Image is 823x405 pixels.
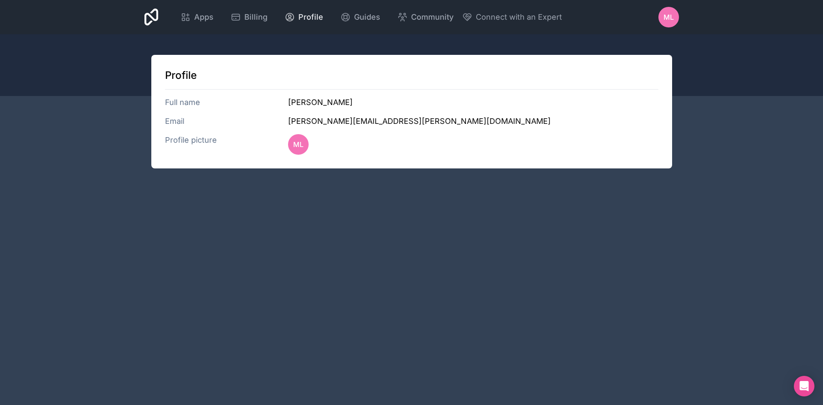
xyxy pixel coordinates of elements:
div: Open Intercom Messenger [794,376,814,396]
a: Profile [278,8,330,27]
a: Community [390,8,460,27]
span: Billing [244,11,267,23]
h3: [PERSON_NAME] [288,96,658,108]
h3: [PERSON_NAME][EMAIL_ADDRESS][PERSON_NAME][DOMAIN_NAME] [288,115,658,127]
a: Billing [224,8,274,27]
a: Guides [333,8,387,27]
span: Connect with an Expert [476,11,562,23]
span: ML [664,12,674,22]
h3: Profile picture [165,134,288,155]
span: ML [293,139,303,150]
h1: Profile [165,69,658,82]
h3: Email [165,115,288,127]
h3: Full name [165,96,288,108]
span: Profile [298,11,323,23]
span: Apps [194,11,213,23]
button: Connect with an Expert [462,11,562,23]
span: Community [411,11,454,23]
span: Guides [354,11,380,23]
a: Apps [174,8,220,27]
